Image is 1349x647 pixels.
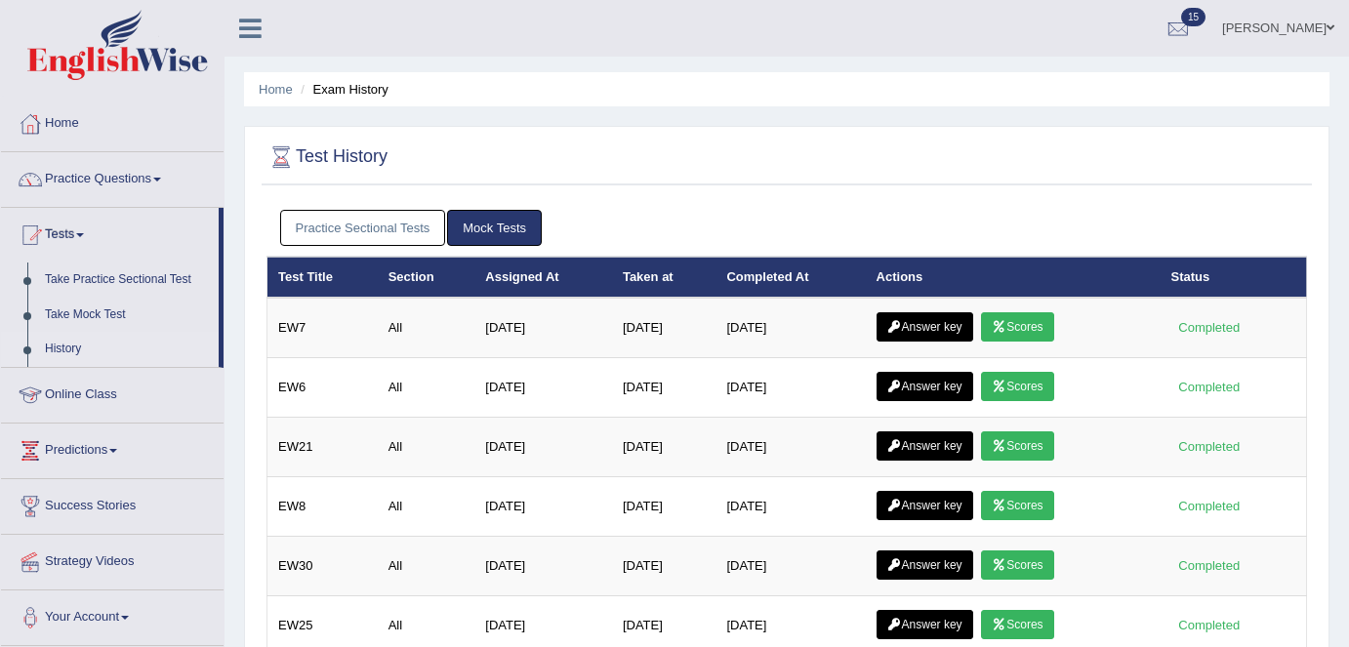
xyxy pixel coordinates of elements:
td: [DATE] [715,298,865,358]
a: Scores [981,491,1053,520]
th: Assigned At [474,257,612,298]
a: Strategy Videos [1,535,224,584]
a: Scores [981,372,1053,401]
a: Practice Questions [1,152,224,201]
li: Exam History [296,80,388,99]
div: Completed [1171,496,1247,516]
a: Tests [1,208,219,257]
td: [DATE] [612,298,716,358]
td: EW30 [267,537,378,596]
td: All [378,537,475,596]
div: Completed [1171,436,1247,457]
span: 15 [1181,8,1206,26]
a: Predictions [1,424,224,472]
a: Scores [981,550,1053,580]
td: [DATE] [474,298,612,358]
td: All [378,418,475,477]
th: Completed At [715,257,865,298]
h2: Test History [266,142,388,172]
a: Online Class [1,368,224,417]
a: Answer key [877,372,973,401]
a: Success Stories [1,479,224,528]
th: Taken at [612,257,716,298]
th: Section [378,257,475,298]
td: [DATE] [612,537,716,596]
td: [DATE] [474,418,612,477]
a: Answer key [877,312,973,342]
a: Take Practice Sectional Test [36,263,219,298]
td: All [378,358,475,418]
td: EW7 [267,298,378,358]
td: [DATE] [612,477,716,537]
td: EW6 [267,358,378,418]
div: Completed [1171,555,1247,576]
th: Actions [866,257,1161,298]
td: [DATE] [612,418,716,477]
a: Practice Sectional Tests [280,210,446,246]
th: Test Title [267,257,378,298]
td: EW21 [267,418,378,477]
div: Completed [1171,377,1247,397]
div: Completed [1171,615,1247,635]
a: Home [259,82,293,97]
div: Completed [1171,317,1247,338]
a: Your Account [1,590,224,639]
td: [DATE] [715,537,865,596]
a: Take Mock Test [36,298,219,333]
td: [DATE] [612,358,716,418]
a: Answer key [877,610,973,639]
td: All [378,298,475,358]
td: EW8 [267,477,378,537]
td: [DATE] [474,477,612,537]
a: Home [1,97,224,145]
td: [DATE] [715,477,865,537]
a: Answer key [877,491,973,520]
a: Answer key [877,550,973,580]
td: [DATE] [715,358,865,418]
td: All [378,477,475,537]
a: History [36,332,219,367]
td: [DATE] [715,418,865,477]
th: Status [1161,257,1307,298]
a: Scores [981,610,1053,639]
a: Answer key [877,431,973,461]
td: [DATE] [474,537,612,596]
a: Scores [981,431,1053,461]
a: Scores [981,312,1053,342]
a: Mock Tests [447,210,542,246]
td: [DATE] [474,358,612,418]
